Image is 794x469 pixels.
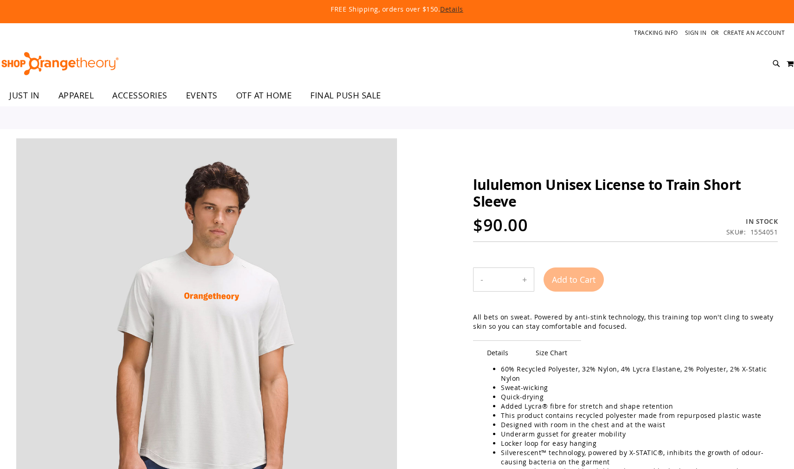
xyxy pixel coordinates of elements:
[473,313,778,331] div: All bets on sweat. Powered by anti-stink technology, this training top won't cling to sweaty skin...
[119,5,675,14] p: FREE Shipping, orders over $150.
[112,85,167,106] span: ACCESSORIES
[515,268,534,291] button: Increase product quantity
[726,228,746,236] strong: SKU
[474,268,490,291] button: Decrease product quantity
[103,85,177,106] a: ACCESSORIES
[522,340,581,365] span: Size Chart
[301,85,391,106] a: FINAL PUSH SALE
[177,85,227,106] a: EVENTS
[726,217,778,226] div: Availability
[186,85,218,106] span: EVENTS
[473,214,528,236] span: $90.00
[685,29,707,37] a: Sign In
[310,85,381,106] span: FINAL PUSH SALE
[501,430,768,439] li: Underarm gusset for greater mobility
[634,29,678,37] a: Tracking Info
[501,420,768,430] li: Designed with room in the chest and at the waist
[501,383,768,392] li: Sweat-wicking
[501,392,768,402] li: Quick-drying
[501,365,768,383] li: 60% Recycled Polyester, 32% Nylon, 4% Lycra Elastane, 2% Polyester, 2% X-Static Nylon
[501,448,768,467] li: Silverescent™ technology, powered by X-STATIC®, inhibits the growth of odour-causing bacteria on ...
[440,5,463,13] a: Details
[750,228,778,237] div: 1554051
[473,340,522,365] span: Details
[501,439,768,448] li: Locker loop for easy hanging
[490,268,515,291] input: Product quantity
[9,85,40,106] span: JUST IN
[473,175,741,211] span: lululemon Unisex License to Train Short Sleeve
[724,29,785,37] a: Create an Account
[49,85,103,106] a: APPAREL
[726,217,778,226] div: In stock
[501,411,768,420] li: This product contains recycled polyester made from repurposed plastic waste
[236,85,292,106] span: OTF AT HOME
[58,85,94,106] span: APPAREL
[227,85,301,106] a: OTF AT HOME
[501,402,768,411] li: Added Lycra® fibre for stretch and shape retention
